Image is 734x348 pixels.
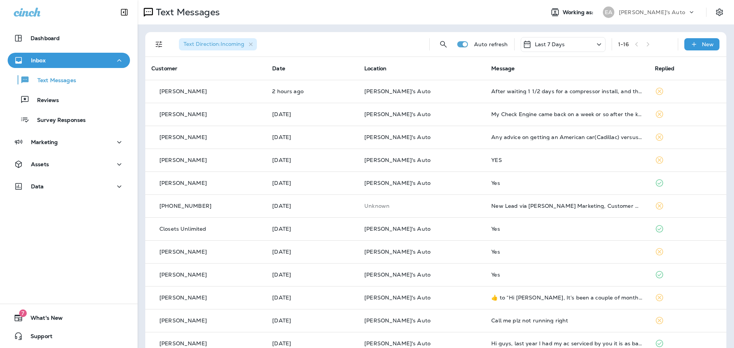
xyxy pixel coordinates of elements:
[8,53,130,68] button: Inbox
[436,37,451,52] button: Search Messages
[272,134,352,140] p: Sep 3, 2025 05:35 AM
[272,180,352,186] p: Sep 2, 2025 11:27 AM
[151,65,177,72] span: Customer
[29,117,86,124] p: Survey Responses
[8,329,130,344] button: Support
[272,340,352,346] p: Aug 28, 2025 04:25 PM
[151,37,167,52] button: Filters
[491,295,642,301] div: ​👍​ to “ Hi Joseph, It’s been a couple of months since we serviced your 2011 Kia Soul at Evan's A...
[364,111,430,118] span: [PERSON_NAME]'s Auto
[23,333,52,342] span: Support
[159,180,207,186] p: [PERSON_NAME]
[272,249,352,255] p: Sep 1, 2025 11:16 AM
[364,294,430,301] span: [PERSON_NAME]'s Auto
[364,271,430,278] span: [PERSON_NAME]'s Auto
[491,180,642,186] div: Yes
[31,183,44,189] p: Data
[159,111,207,117] p: [PERSON_NAME]
[535,41,565,47] p: Last 7 Days
[364,65,386,72] span: Location
[8,157,130,172] button: Assets
[364,225,430,232] span: [PERSON_NAME]'s Auto
[364,203,479,209] p: This customer does not have a last location and the phone number they messaged is not assigned to...
[272,272,352,278] p: Sep 1, 2025 11:14 AM
[364,317,430,324] span: [PERSON_NAME]'s Auto
[30,77,76,84] p: Text Messages
[272,295,352,301] p: Aug 31, 2025 08:00 AM
[491,317,642,324] div: Call me plz not running right
[23,315,63,324] span: What's New
[491,272,642,278] div: Yes
[491,88,642,94] div: After waiting 1 1/2 days for a compressor install, and then having my car break down 1 mile from ...
[491,111,642,117] div: My Check Engine came back on a week or so after the knock sensor was replaced. Everything seems t...
[272,111,352,117] p: Sep 3, 2025 11:26 AM
[702,41,714,47] p: New
[8,92,130,108] button: Reviews
[8,31,130,46] button: Dashboard
[8,72,130,88] button: Text Messages
[474,41,508,47] p: Auto refresh
[619,9,685,15] p: [PERSON_NAME]'s Auto
[159,88,207,94] p: [PERSON_NAME]
[153,6,220,18] p: Text Messages
[272,65,285,72] span: Date
[364,134,430,141] span: [PERSON_NAME]'s Auto
[8,310,130,325] button: 7What's New
[491,249,642,255] div: Yes
[31,57,45,63] p: Inbox
[491,134,642,140] div: Any advice on getting an American car(Cadillac) versus Japanese. Are parts for American car more ...
[272,157,352,163] p: Sep 2, 2025 01:39 PM
[159,295,207,301] p: [PERSON_NAME]
[159,157,207,163] p: [PERSON_NAME]
[8,112,130,128] button: Survey Responses
[272,226,352,232] p: Sep 1, 2025 05:54 PM
[491,226,642,232] div: Yes
[364,248,430,255] span: [PERSON_NAME]'s Auto
[364,340,430,347] span: [PERSON_NAME]'s Auto
[364,157,430,163] span: [PERSON_NAME]'s Auto
[31,161,49,167] p: Assets
[491,157,642,163] div: YES
[8,179,130,194] button: Data
[29,97,59,104] p: Reviews
[31,35,60,41] p: Dashboard
[31,139,58,145] p: Marketing
[159,272,207,278] p: [PERSON_NAME]
[491,65,515,72] span: Message
[159,203,211,209] p: [PHONE_NUMBER]
[491,203,642,209] div: New Lead via Merrick Marketing, Customer Name: Martin B., Contact info: Masked phone number avail...
[603,6,614,18] div: EA
[19,309,27,317] span: 7
[272,203,352,209] p: Sep 2, 2025 08:19 AM
[655,65,675,72] span: Replied
[364,180,430,186] span: [PERSON_NAME]'s Auto
[8,134,130,150] button: Marketing
[159,340,207,346] p: [PERSON_NAME]
[563,9,595,16] span: Working as:
[272,88,352,94] p: Sep 4, 2025 09:18 AM
[491,340,642,346] div: Hi guys, last year I had my ac serviced by you it is as bad now as it has ever been
[159,317,207,324] p: [PERSON_NAME]
[713,5,726,19] button: Settings
[618,41,629,47] div: 1 - 16
[179,38,257,50] div: Text Direction:Incoming
[183,40,244,47] span: Text Direction : Incoming
[364,88,430,95] span: [PERSON_NAME]'s Auto
[159,134,207,140] p: [PERSON_NAME]
[272,317,352,324] p: Aug 30, 2025 05:52 PM
[159,249,207,255] p: [PERSON_NAME]
[114,5,135,20] button: Collapse Sidebar
[159,226,206,232] p: Closets Unlimited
